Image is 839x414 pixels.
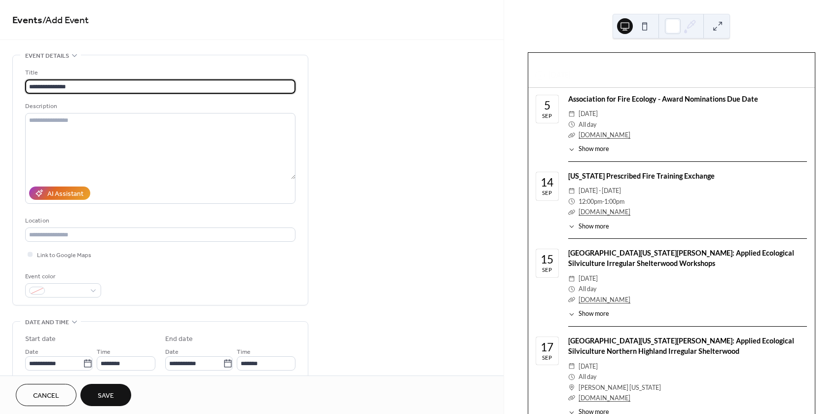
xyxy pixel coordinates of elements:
span: Save [98,391,114,401]
div: Sep [542,190,552,195]
a: Association for Fire Ecology - Award Nominations Due Date [568,95,758,103]
div: Start date [25,334,56,344]
span: Show more [579,145,609,154]
div: Location [25,216,293,226]
button: ​Show more [568,145,610,154]
div: ​ [568,130,575,140]
div: Title [25,68,293,78]
span: Show more [579,222,609,231]
span: [DATE] [579,273,598,284]
span: Time [97,347,110,357]
div: ​ [568,309,575,319]
div: 17 [541,342,553,353]
span: 12:00pm [579,196,602,207]
span: Event details [25,51,69,61]
div: ​ [568,295,575,305]
span: Show more [579,309,609,319]
div: Sep [542,355,552,360]
span: Date [25,347,38,357]
div: ​ [568,196,575,207]
span: Date and time [25,317,69,328]
div: ​ [568,382,575,393]
a: [GEOGRAPHIC_DATA][US_STATE][PERSON_NAME]: Applied Ecological Silviculture Northern Highland Irreg... [568,337,794,356]
div: ​ [568,119,575,130]
div: 14 [541,177,553,188]
span: / Add Event [42,11,89,30]
button: ​Show more [568,309,610,319]
span: [PERSON_NAME] [US_STATE] [579,382,661,393]
button: ​Show more [568,222,610,231]
div: ​ [568,207,575,217]
a: Events [12,11,42,30]
a: [DOMAIN_NAME] [579,208,630,216]
button: AI Assistant [29,187,90,200]
div: Sep [542,113,552,118]
span: [DATE] [579,361,598,372]
a: [US_STATE] Prescribed Fire Training Exchange [568,172,715,180]
div: Description [25,101,293,112]
span: Cancel [33,391,59,401]
a: [DOMAIN_NAME] [579,131,630,139]
a: [DOMAIN_NAME] [579,296,630,303]
button: Save [80,384,131,406]
span: All day [579,284,596,294]
div: Event color [25,271,99,282]
span: 1:00pm [604,196,624,207]
div: Upcoming Events [528,53,815,64]
div: AI Assistant [47,189,83,199]
div: End date [165,334,193,344]
div: ​ [568,361,575,372]
span: [DATE] - [DATE] [579,186,621,196]
span: All day [579,119,596,130]
div: ​ [568,372,575,382]
span: [DATE] [579,109,598,119]
a: [DOMAIN_NAME] [579,394,630,402]
div: Sep [542,267,552,272]
span: Link to Google Maps [37,250,91,261]
div: ​ [568,284,575,294]
a: [GEOGRAPHIC_DATA][US_STATE][PERSON_NAME]: Applied Ecological Silviculture Irregular Shelterwood W... [568,249,794,268]
div: ​ [568,393,575,403]
div: ​ [568,273,575,284]
button: Cancel [16,384,76,406]
span: - [602,196,604,207]
span: All day [579,372,596,382]
div: 5 [544,100,550,112]
div: ​ [568,222,575,231]
div: ​ [568,186,575,196]
div: ​ [568,109,575,119]
span: Time [237,347,251,357]
span: Date [165,347,179,357]
div: 15 [541,254,553,265]
div: ​ [568,145,575,154]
